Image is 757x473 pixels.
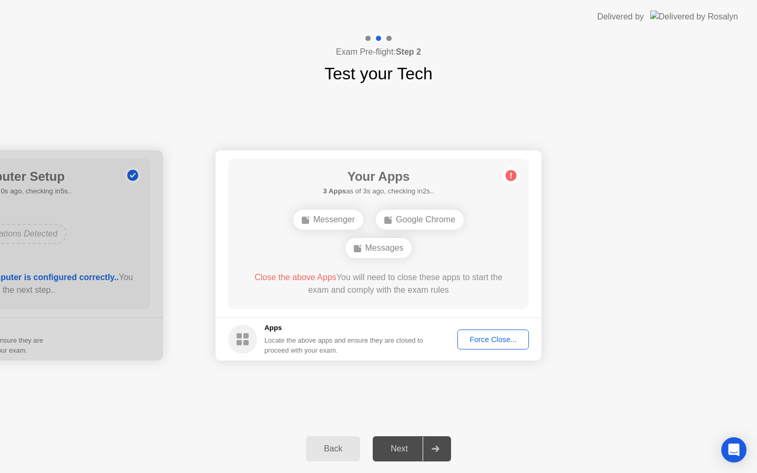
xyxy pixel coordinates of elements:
[345,238,412,258] div: Messages
[323,187,346,195] b: 3 Apps
[293,210,363,230] div: Messenger
[461,335,525,344] div: Force Close...
[309,444,357,454] div: Back
[243,271,514,296] div: You will need to close these apps to start the exam and comply with the exam rules
[597,11,644,23] div: Delivered by
[336,46,421,58] h4: Exam Pre-flight:
[721,437,746,462] div: Open Intercom Messenger
[376,210,464,230] div: Google Chrome
[323,167,434,186] h1: Your Apps
[373,436,451,461] button: Next
[254,273,336,282] span: Close the above Apps
[324,61,433,86] h1: Test your Tech
[650,11,738,23] img: Delivered by Rosalyn
[376,444,423,454] div: Next
[306,436,360,461] button: Back
[323,186,434,197] h5: as of 3s ago, checking in2s..
[264,335,424,355] div: Locate the above apps and ensure they are closed to proceed with your exam.
[457,330,529,349] button: Force Close...
[264,323,424,333] h5: Apps
[396,47,421,56] b: Step 2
